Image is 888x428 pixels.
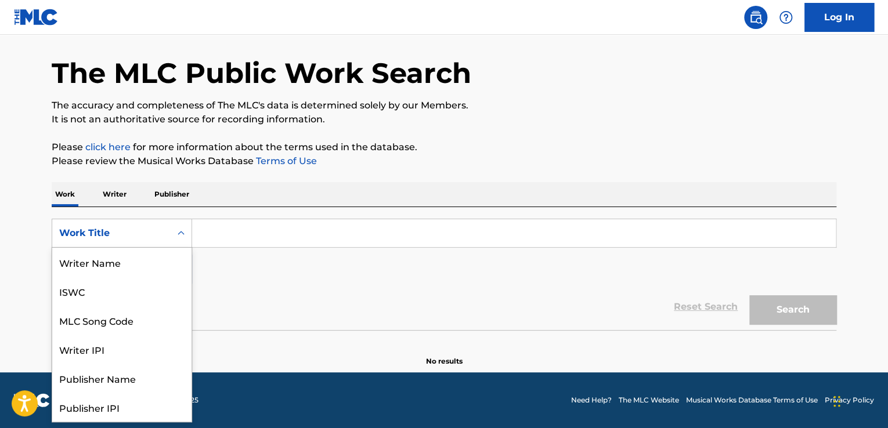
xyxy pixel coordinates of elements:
p: No results [426,342,463,367]
div: Help [774,6,797,29]
a: click here [85,142,131,153]
img: search [749,10,763,24]
img: help [779,10,793,24]
div: Work Title [59,226,164,240]
p: It is not an authoritative source for recording information. [52,113,836,126]
iframe: Chat Widget [830,372,888,428]
a: Terms of Use [254,155,317,166]
a: Privacy Policy [825,395,874,405]
img: logo [14,393,50,407]
div: Publisher IPI [52,393,192,422]
div: Drag [833,384,840,419]
form: Search Form [52,219,836,330]
img: MLC Logo [14,9,59,26]
a: Need Help? [571,395,612,405]
div: MLC Song Code [52,306,192,335]
p: The accuracy and completeness of The MLC's data is determined solely by our Members. [52,99,836,113]
h1: The MLC Public Work Search [52,56,471,90]
div: Writer IPI [52,335,192,364]
div: Writer Name [52,248,192,277]
p: Please for more information about the terms used in the database. [52,140,836,154]
a: Log In [804,3,874,32]
div: ISWC [52,277,192,306]
a: The MLC Website [619,395,679,405]
a: Musical Works Database Terms of Use [686,395,818,405]
a: Public Search [744,6,767,29]
p: Work [52,182,78,206]
p: Publisher [151,182,193,206]
p: Writer [99,182,130,206]
p: Please review the Musical Works Database [52,154,836,168]
div: Publisher Name [52,364,192,393]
